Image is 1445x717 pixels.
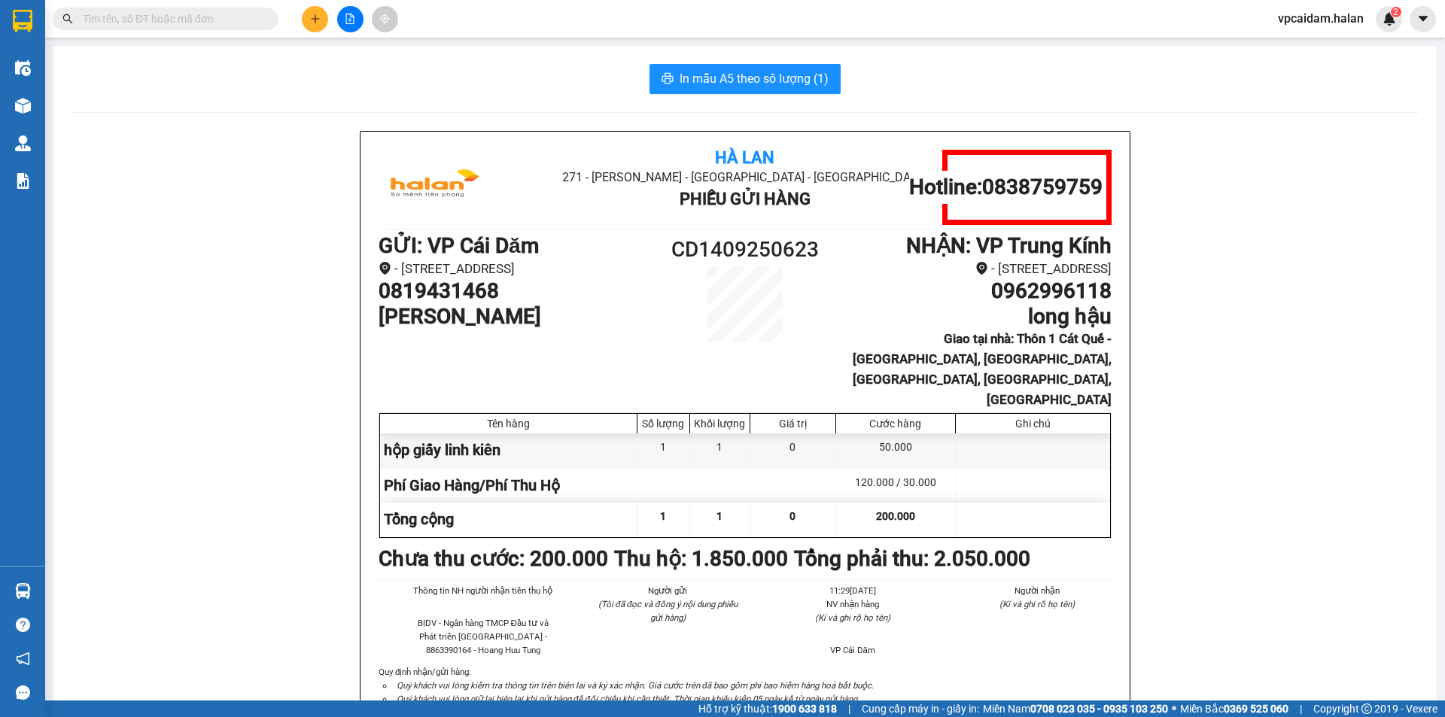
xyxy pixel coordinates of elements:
div: 0 [750,433,836,467]
button: plus [302,6,328,32]
span: 1 [660,510,666,522]
li: 11:29[DATE] [778,584,927,597]
span: aim [379,14,390,24]
i: (Tôi đã đọc và đồng ý nội dung phiếu gửi hàng) [598,599,738,623]
b: Chưa thu cước : 200.000 [379,546,608,571]
b: Hà Lan [715,148,774,167]
i: (Kí và ghi rõ họ tên) [815,612,890,623]
span: printer [662,72,674,87]
img: warehouse-icon [15,135,31,151]
span: environment [379,262,391,275]
li: - [STREET_ADDRESS] [379,259,653,279]
span: | [848,700,850,717]
strong: 1900 633 818 [772,703,837,715]
span: copyright [1361,703,1372,714]
img: warehouse-icon [15,583,31,599]
sup: 2 [1391,7,1401,17]
span: Miền Bắc [1180,700,1288,717]
span: Miền Nam [983,700,1168,717]
span: search [62,14,73,24]
span: message [16,685,30,700]
button: file-add [337,6,364,32]
div: Cước hàng [840,418,951,430]
span: notification [16,652,30,666]
div: 1 [690,433,750,467]
strong: 0369 525 060 [1224,703,1288,715]
div: Giá trị [754,418,832,430]
li: Thông tin NH người nhận tiền thu hộ [409,584,558,597]
i: Quý khách vui lòng giữ lại biên lai khi gửi hàng để đối chiếu khi cần thiết. Thời gian khiếu kiện... [397,694,859,704]
h1: long hậu [837,304,1112,330]
span: Hỗ trợ kỹ thuật: [698,700,837,717]
div: Ghi chú [960,418,1106,430]
i: (Kí và ghi rõ họ tên) [999,599,1075,609]
button: aim [372,6,398,32]
div: hộp giấy linh kiên [380,433,637,467]
span: 1 [716,510,722,522]
b: Tổng phải thu: 2.050.000 [794,546,1030,571]
div: Phí Giao Hàng/Phí Thu Hộ [380,469,637,503]
span: file-add [345,14,355,24]
img: warehouse-icon [15,60,31,76]
span: vpcaidam.halan [1266,9,1376,28]
li: NV nhận hàng [778,597,927,611]
i: Quý khách vui lòng kiểm tra thông tin trên biên lai và ký xác nhận. Giá cước trên đã bao gồm phí ... [397,680,874,691]
span: Tổng cộng [384,510,454,528]
strong: 0708 023 035 - 0935 103 250 [1030,703,1168,715]
li: Người nhận [963,584,1112,597]
img: icon-new-feature [1383,12,1396,26]
h1: Hotline: 0838759759 [909,175,1103,200]
div: Khối lượng [694,418,746,430]
h1: 0819431468 [379,278,653,304]
div: 50.000 [836,433,956,467]
img: solution-icon [15,173,31,189]
span: environment [975,262,988,275]
b: Thu hộ: 1.850.000 [614,546,788,571]
img: logo.jpg [379,150,491,225]
b: GỬI : VP Cái Dăm [379,233,539,258]
img: warehouse-icon [15,98,31,114]
input: Tìm tên, số ĐT hoặc mã đơn [83,11,260,27]
span: caret-down [1416,12,1430,26]
h1: [PERSON_NAME] [379,304,653,330]
span: ⚪️ [1172,706,1176,712]
span: plus [310,14,321,24]
b: Phiếu Gửi Hàng [680,190,811,208]
li: 271 - [PERSON_NAME] - [GEOGRAPHIC_DATA] - [GEOGRAPHIC_DATA] [500,168,989,187]
span: question-circle [16,618,30,632]
div: Số lượng [641,418,686,430]
div: Tên hàng [384,418,633,430]
b: Giao tại nhà: Thôn 1 Cát Quế - [GEOGRAPHIC_DATA], [GEOGRAPHIC_DATA], [GEOGRAPHIC_DATA], [GEOGRAPH... [853,331,1112,406]
span: Cung cấp máy in - giấy in: [862,700,979,717]
img: logo-vxr [13,10,32,32]
span: | [1300,700,1302,717]
span: 0 [789,510,796,522]
li: BIDV - Ngân hàng TMCP Đầu tư và Phát triển [GEOGRAPHIC_DATA] - 8863390164 - Hoang Huu Tung [409,616,558,657]
span: In mẫu A5 theo số lượng (1) [680,69,829,88]
li: - [STREET_ADDRESS] [837,259,1112,279]
li: VP Cái Dăm [778,643,927,657]
span: 200.000 [876,510,915,522]
h1: CD1409250623 [653,233,837,266]
h1: 0962996118 [837,278,1112,304]
span: 2 [1393,7,1398,17]
div: 120.000 / 30.000 [836,469,956,503]
button: printerIn mẫu A5 theo số lượng (1) [649,64,841,94]
b: NHẬN : VP Trung Kính [906,233,1112,258]
button: caret-down [1410,6,1436,32]
div: 1 [637,433,690,467]
li: Người gửi [594,584,743,597]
